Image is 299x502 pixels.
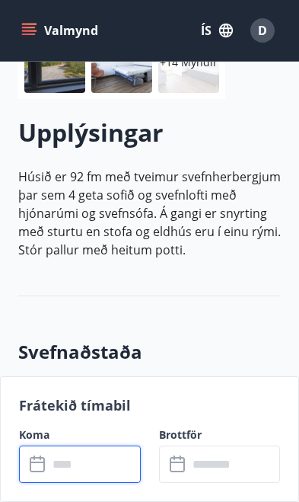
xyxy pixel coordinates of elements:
label: Brottför [159,427,281,443]
label: Koma [19,427,141,443]
p: +14 Myndir [160,55,218,70]
h2: Upplýsingar [18,116,281,149]
h3: Svefnaðstaða [18,339,281,365]
p: Frátekið tímabil [19,395,280,415]
span: D [258,22,267,39]
button: D [244,12,281,49]
button: ÍS [192,17,241,44]
p: Húsið er 92 fm með tveimur svefnherbergjum þar sem 4 geta sofið og svefnlofti með hjónarúmi og sv... [18,168,281,259]
button: menu [18,17,104,44]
